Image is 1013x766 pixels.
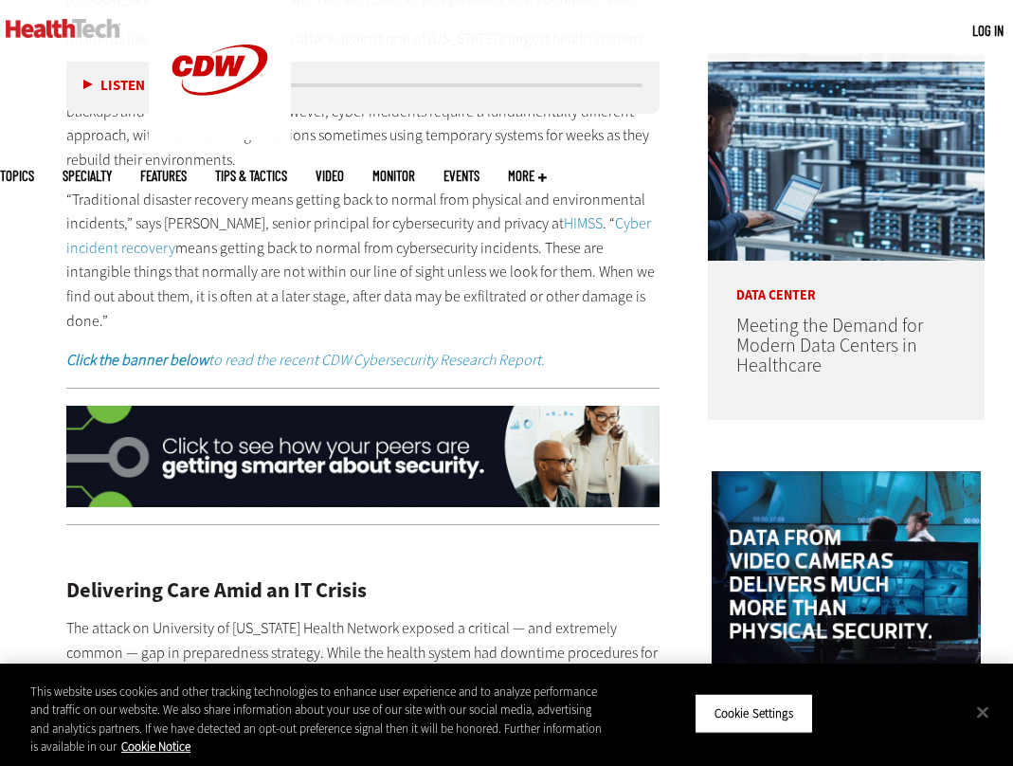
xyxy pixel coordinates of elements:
[972,22,1004,39] a: Log in
[66,350,208,370] strong: Click the banner below
[66,616,660,738] p: The attack on University of [US_STATE] Health Network exposed a critical — and extremely common —...
[66,213,651,258] a: Cyber incident recovery
[66,350,545,370] a: Click the banner belowto read the recent CDW Cybersecurity Research Report.
[30,683,607,757] div: This website uses cookies and other tracking technologies to enhance user experience and to analy...
[695,694,813,734] button: Cookie Settings
[972,21,1004,41] div: User menu
[66,406,660,507] img: x_security_q325_animated_click_desktop_03
[215,169,287,183] a: Tips & Tactics
[564,213,603,233] a: HIMSS
[508,169,547,183] span: More
[708,53,985,261] img: engineer with laptop overlooking data center
[121,739,190,755] a: More information about your privacy
[66,350,545,370] em: to read the recent CDW Cybersecurity Research Report.
[66,188,660,334] p: “Traditional disaster recovery means getting back to normal from physical and environmental incid...
[736,313,923,378] a: Meeting the Demand for Modern Data Centers in Healthcare
[63,169,112,183] span: Specialty
[708,261,985,302] p: Data Center
[149,125,291,145] a: CDW
[443,169,479,183] a: Events
[6,19,120,38] img: Home
[316,169,344,183] a: Video
[962,691,1004,733] button: Close
[66,580,660,601] h2: Delivering Care Amid an IT Crisis
[140,169,187,183] a: Features
[372,169,415,183] a: MonITor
